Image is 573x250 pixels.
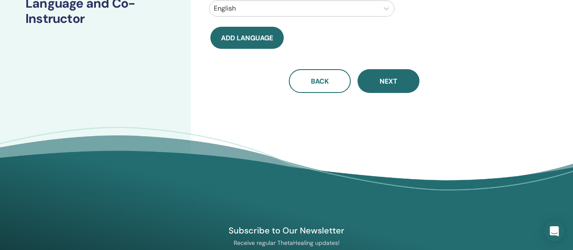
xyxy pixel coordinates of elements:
button: Back [289,69,351,93]
button: Add language [210,27,284,49]
span: Back [311,77,329,86]
span: Next [380,77,397,86]
p: Receive regular ThetaHealing updates! [189,239,385,247]
h4: Subscribe to Our Newsletter [189,225,385,236]
span: Add language [221,34,273,42]
div: Open Intercom Messenger [544,221,565,242]
button: Next [358,69,419,93]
